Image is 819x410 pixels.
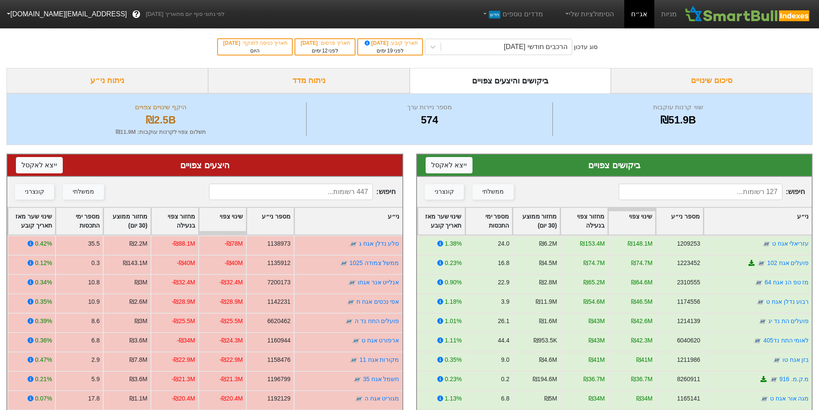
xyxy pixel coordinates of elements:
[684,6,812,23] img: SmartBull
[410,68,611,93] div: ביקושים והיצעים צפויים
[583,375,605,384] div: ₪36.7M
[762,240,770,248] img: tase link
[352,336,360,345] img: tase link
[677,317,700,326] div: 1214139
[92,355,100,364] div: 2.9
[504,42,567,52] div: הרכבים חודשי [DATE]
[355,318,399,324] a: פועלים התח נד ה
[294,208,402,234] div: Toggle SortBy
[757,259,766,268] img: tase link
[92,336,100,345] div: 6.8
[365,395,399,402] a: מגוריט אגח ה
[92,375,100,384] div: 5.9
[356,298,399,305] a: אפי נכסים אגח ח
[123,259,147,268] div: ₪143.1M
[478,6,546,23] a: מדדים נוספיםחדש
[301,40,319,46] span: [DATE]
[35,259,52,268] div: 0.12%
[608,208,655,234] div: Toggle SortBy
[561,208,607,234] div: Toggle SortBy
[18,102,304,112] div: היקף שינויים צפויים
[224,239,243,248] div: -₪78M
[619,184,782,200] input: 127 רשומות...
[677,355,700,364] div: 1211986
[472,184,514,200] button: ממשלתי
[445,239,461,248] div: 1.38%
[501,297,509,306] div: 3.9
[445,394,461,403] div: 1.13%
[501,375,509,384] div: 0.2
[532,375,557,384] div: ₪194.6M
[445,317,461,326] div: 1.01%
[677,259,700,268] div: 1223452
[88,394,100,403] div: 17.8
[628,239,652,248] div: ₪148.1M
[345,317,353,326] img: tase link
[767,259,809,266] a: פועלים אגח 102
[631,259,653,268] div: ₪74.7M
[489,11,500,18] span: חדש
[348,278,356,287] img: tase link
[208,68,410,93] div: ניתוח מדד
[363,40,390,46] span: [DATE]
[426,159,804,172] div: ביקושים צפויים
[513,208,560,234] div: Toggle SortBy
[16,157,63,173] button: ייצא לאקסל
[539,355,557,364] div: ₪4.6M
[636,355,652,364] div: ₪41M
[445,297,461,306] div: 1.18%
[677,297,700,306] div: 1174556
[772,240,809,247] a: עזריאלי אגח ט
[631,297,653,306] div: ₪46.5M
[88,239,100,248] div: 35.5
[222,39,288,47] div: תאריך כניסה לתוקף :
[172,297,195,306] div: -₪28.9M
[544,394,557,403] div: ₪5M
[497,278,509,287] div: 22.9
[35,278,52,287] div: 0.34%
[555,112,801,128] div: ₪51.9B
[588,317,604,326] div: ₪43M
[350,356,358,364] img: tase link
[677,239,700,248] div: 1209253
[340,259,348,268] img: tase link
[220,355,243,364] div: -₪22.9M
[347,298,355,306] img: tase link
[359,240,399,247] a: סלע נדלן אגח ג
[445,375,461,384] div: 0.23%
[387,48,393,54] span: 19
[555,102,801,112] div: שווי קרנות עוקבות
[177,336,195,345] div: -₪34M
[766,298,809,305] a: רבוע נדלן אגח ט
[35,239,52,248] div: 0.42%
[199,208,246,234] div: Toggle SortBy
[677,375,700,384] div: 8260911
[177,259,195,268] div: -₪40M
[764,279,809,286] a: מז טפ הנ אגח 64
[135,278,147,287] div: ₪3M
[772,356,781,364] img: tase link
[220,375,243,384] div: -₪21.3M
[267,297,291,306] div: 1142231
[350,259,399,266] a: ממשל צמודה 1025
[267,336,291,345] div: 1160944
[583,278,605,287] div: ₪65.2M
[300,39,350,47] div: תאריך פרסום :
[466,208,512,234] div: Toggle SortBy
[677,278,700,287] div: 2310555
[763,337,809,344] a: לאומי התח נד405
[631,375,653,384] div: ₪36.7M
[88,278,100,287] div: 10.8
[172,355,195,364] div: -₪22.9M
[539,239,557,248] div: ₪6.2M
[247,208,294,234] div: Toggle SortBy
[779,376,809,382] a: מ.ק.מ. 916
[362,337,399,344] a: ארפורט אגח ט
[445,355,461,364] div: 0.35%
[129,297,147,306] div: ₪2.6M
[756,298,764,306] img: tase link
[209,184,395,200] span: חיפוש :
[172,278,195,287] div: -₪32.4M
[359,356,399,363] a: מקורות אגח 11
[129,394,147,403] div: ₪1.1M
